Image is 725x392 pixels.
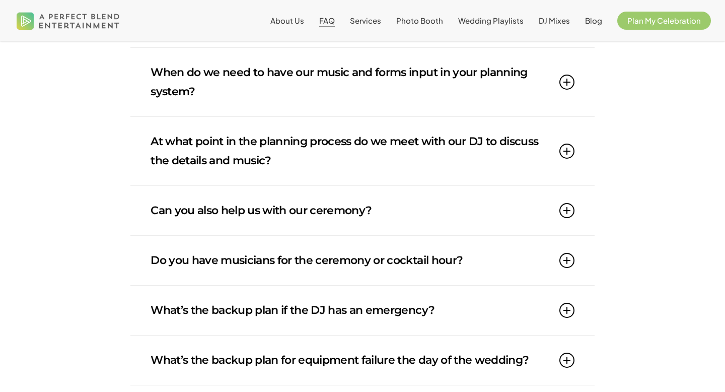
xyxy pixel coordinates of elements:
span: Plan My Celebration [627,16,701,25]
a: When do we need to have our music and forms input in your planning system? [151,48,574,116]
a: What’s the backup plan for equipment failure the day of the wedding? [151,336,574,385]
a: Do you have musicians for the ceremony or cocktail hour? [151,236,574,285]
a: FAQ [319,17,335,25]
span: DJ Mixes [539,16,570,25]
span: Blog [585,16,602,25]
a: Services [350,17,381,25]
span: Photo Booth [396,16,443,25]
a: At what point in the planning process do we meet with our DJ to discuss the details and music? [151,117,574,185]
span: Services [350,16,381,25]
a: Can you also help us with our ceremony? [151,186,574,235]
a: Photo Booth [396,17,443,25]
a: Blog [585,17,602,25]
span: Wedding Playlists [458,16,524,25]
a: What’s the backup plan if the DJ has an emergency? [151,286,574,335]
a: Plan My Celebration [617,17,711,25]
img: A Perfect Blend Entertainment [14,4,122,37]
a: Wedding Playlists [458,17,524,25]
span: About Us [270,16,304,25]
a: DJ Mixes [539,17,570,25]
a: About Us [270,17,304,25]
span: FAQ [319,16,335,25]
